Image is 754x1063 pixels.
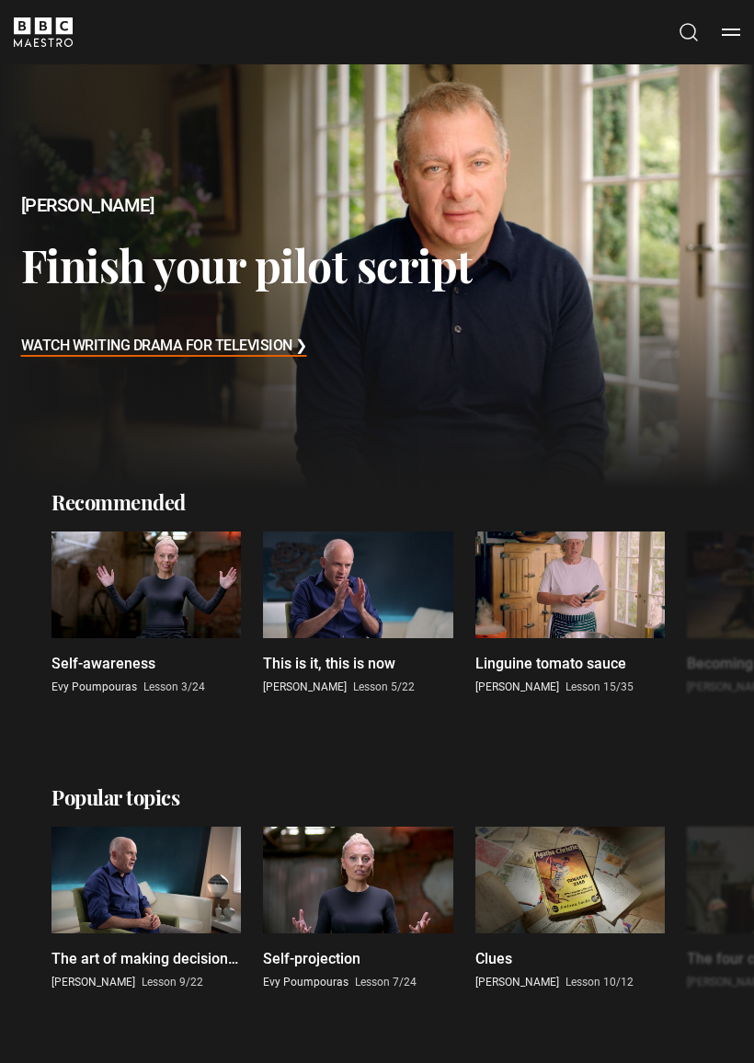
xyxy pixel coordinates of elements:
span: [PERSON_NAME] [475,976,559,989]
h2: Popular topics [51,783,179,812]
span: Lesson 3/24 [143,680,205,693]
p: Self-projection [263,948,360,970]
span: [PERSON_NAME] [263,680,347,693]
p: Self-awareness [51,653,155,675]
a: The art of making decisions and the joy of missing out [PERSON_NAME] Lesson 9/22 [51,827,241,990]
h2: [PERSON_NAME] [21,192,473,218]
span: [PERSON_NAME] [475,680,559,693]
span: Evy Poumpouras [51,680,137,693]
p: Clues [475,948,512,970]
a: This is it, this is now [PERSON_NAME] Lesson 5/22 [263,531,452,695]
span: Lesson 7/24 [355,976,417,989]
h3: Watch Writing Drama for Television ❯ [21,333,307,360]
h2: Recommended [51,488,186,517]
a: Self-projection Evy Poumpouras Lesson 7/24 [263,827,452,990]
a: Clues [PERSON_NAME] Lesson 10/12 [475,827,665,990]
p: Linguine tomato sauce [475,653,626,675]
span: Lesson 10/12 [565,976,634,989]
span: Lesson 15/35 [565,680,634,693]
h3: Finish your pilot script [21,238,473,291]
p: This is it, this is now [263,653,395,675]
span: Evy Poumpouras [263,976,348,989]
span: [PERSON_NAME] [51,976,135,989]
span: Lesson 5/22 [353,680,415,693]
svg: BBC Maestro [14,17,73,47]
a: Self-awareness Evy Poumpouras Lesson 3/24 [51,531,241,695]
p: The art of making decisions and the joy of missing out [51,948,241,970]
span: Lesson 9/22 [142,976,203,989]
button: Toggle navigation [722,23,740,41]
a: Linguine tomato sauce [PERSON_NAME] Lesson 15/35 [475,531,665,695]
